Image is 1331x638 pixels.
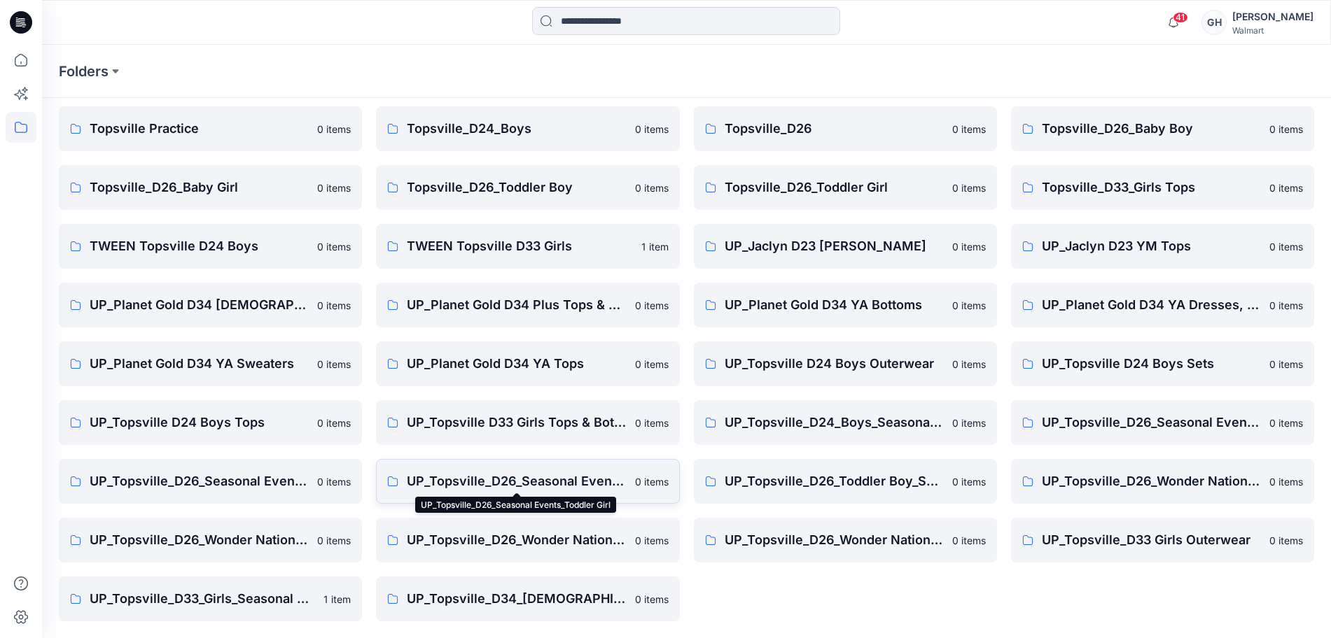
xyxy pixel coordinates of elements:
p: UP_Planet Gold D34 Plus Tops & Dresses [407,295,626,315]
p: Topsville_D33_Girls Tops [1042,178,1261,197]
p: 0 items [1269,474,1303,489]
a: Topsville Practice0 items [59,106,362,151]
a: Topsville_D24_Boys0 items [376,106,679,151]
p: Topsville_D26_Baby Boy [1042,119,1261,139]
a: UP_Topsville_D26_Wonder Nation_Toddler Girl0 items [694,518,997,562]
p: Topsville_D26_Baby Girl [90,178,309,197]
p: 0 items [952,122,986,136]
a: UP_Planet Gold D34 Plus Tops & Dresses0 items [376,283,679,327]
p: 0 items [952,239,986,254]
p: 1 item [323,592,351,607]
a: Topsville_D26_Baby Girl0 items [59,165,362,210]
a: UP_Jaclyn D23 YM Tops0 items [1011,224,1314,269]
p: Topsville_D26 [725,119,944,139]
p: UP_Topsville D24 Boys Outerwear [725,354,944,374]
p: 0 items [1269,180,1303,195]
div: Walmart [1232,25,1313,36]
p: 0 items [317,122,351,136]
p: 0 items [635,180,669,195]
p: 0 items [952,298,986,313]
p: UP_Topsville_D26_Wonder Nation Baby Boy [1042,472,1261,491]
a: Topsville_D33_Girls Tops0 items [1011,165,1314,210]
p: 0 items [952,357,986,371]
p: UP_Topsville_D26_Toddler Boy_Seasonal Events [725,472,944,491]
p: 1 item [641,239,669,254]
p: 0 items [317,474,351,489]
a: Folders [59,62,109,81]
a: UP_Planet Gold D34 YA Dresses, Sets, and Rompers0 items [1011,283,1314,327]
p: 0 items [317,239,351,254]
p: 0 items [1269,122,1303,136]
p: UP_Jaclyn D23 YM Tops [1042,236,1261,256]
a: UP_Jaclyn D23 [PERSON_NAME]0 items [694,224,997,269]
a: UP_Topsville_D26_Toddler Boy_Seasonal Events0 items [694,459,997,504]
a: UP_Topsville D24 Boys Tops0 items [59,400,362,445]
p: 0 items [635,533,669,548]
p: 0 items [635,474,669,489]
a: UP_Planet Gold D34 YA Tops0 items [376,341,679,386]
a: UP_Topsville D33 Girls Tops & Bottoms0 items [376,400,679,445]
a: UP_Planet Gold D34 YA Sweaters0 items [59,341,362,386]
p: Topsville Practice [90,119,309,139]
p: UP_Topsville_D33_Girls_Seasonal Events [90,589,315,609]
a: UP_Topsville_D26_Seasonal Events_Baby Boy0 items [1011,400,1314,445]
p: UP_Planet Gold D34 YA Bottoms [725,295,944,315]
p: 0 items [952,533,986,548]
p: TWEEN Topsville D33 Girls [407,236,632,256]
p: TWEEN Topsville D24 Boys [90,236,309,256]
p: Topsville_D24_Boys [407,119,626,139]
p: UP_Jaclyn D23 [PERSON_NAME] [725,236,944,256]
a: UP_Planet Gold D34 YA Bottoms0 items [694,283,997,327]
a: UP_Topsville D24 Boys Sets0 items [1011,341,1314,386]
a: Topsville_D260 items [694,106,997,151]
p: UP_Topsville_D24_Boys_Seasonal Events [725,413,944,432]
p: 0 items [317,357,351,371]
a: UP_Planet Gold D34 [DEMOGRAPHIC_DATA] Plus Bottoms0 items [59,283,362,327]
p: 0 items [1269,416,1303,430]
p: Topsville_D26_Toddler Boy [407,178,626,197]
a: UP_Topsville_D33_Girls_Seasonal Events1 item [59,576,362,621]
p: 0 items [1269,239,1303,254]
p: 0 items [1269,533,1303,548]
a: Topsville_D26_Toddler Girl0 items [694,165,997,210]
p: 0 items [635,122,669,136]
p: 0 items [635,357,669,371]
p: 0 items [317,298,351,313]
p: UP_Planet Gold D34 YA Tops [407,354,626,374]
p: UP_Topsville_D33 Girls Outerwear [1042,530,1261,550]
div: GH [1201,10,1227,35]
a: UP_Topsville D24 Boys Outerwear0 items [694,341,997,386]
p: UP_Topsville_D34_[DEMOGRAPHIC_DATA] Outerwear [407,589,626,609]
a: TWEEN Topsville D24 Boys0 items [59,224,362,269]
p: UP_Planet Gold D34 YA Sweaters [90,354,309,374]
p: UP_Topsville D33 Girls Tops & Bottoms [407,413,626,432]
p: UP_Topsville_D26_Seasonal Events_Baby Boy [1042,413,1261,432]
a: UP_Topsville_D26_Seasonal Events_Baby Girl0 items [59,459,362,504]
p: 0 items [952,416,986,430]
div: [PERSON_NAME] [1232,8,1313,25]
p: UP_Topsville_D26_Seasonal Events_Baby Girl [90,472,309,491]
p: 0 items [635,416,669,430]
a: UP_Topsville_D26_Seasonal Events_Toddler Girl0 items [376,459,679,504]
a: TWEEN Topsville D33 Girls1 item [376,224,679,269]
a: Topsville_D26_Toddler Boy0 items [376,165,679,210]
p: 0 items [317,180,351,195]
p: 0 items [317,416,351,430]
p: 0 items [952,474,986,489]
a: UP_Topsville_D33 Girls Outerwear0 items [1011,518,1314,562]
p: UP_Planet Gold D34 YA Dresses, Sets, and Rompers [1042,295,1261,315]
a: UP_Topsville_D34_[DEMOGRAPHIC_DATA] Outerwear0 items [376,576,679,621]
p: 0 items [317,533,351,548]
a: Topsville_D26_Baby Boy0 items [1011,106,1314,151]
p: 0 items [635,298,669,313]
a: UP_Topsville_D26_Wonder Nation Baby Girl0 items [59,518,362,562]
p: UP_Topsville_D26_Wonder Nation Baby Girl [90,530,309,550]
a: UP_Topsville_D26_Wonder Nation_Toddler Boy0 items [376,518,679,562]
a: UP_Topsville_D26_Wonder Nation Baby Boy0 items [1011,459,1314,504]
p: UP_Topsville D24 Boys Tops [90,413,309,432]
p: UP_Topsville_D26_Wonder Nation_Toddler Boy [407,530,626,550]
p: UP_Topsville D24 Boys Sets [1042,354,1261,374]
p: UP_Topsville_D26_Wonder Nation_Toddler Girl [725,530,944,550]
p: 0 items [1269,298,1303,313]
